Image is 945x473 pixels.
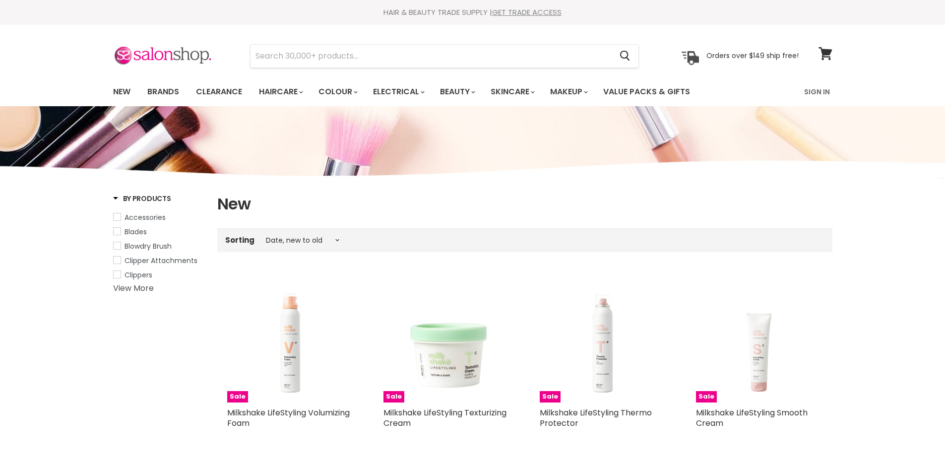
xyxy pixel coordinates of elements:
[383,276,510,403] a: Milkshake LifeStyling Texturizing Cream Milkshake LifeStyling Texturizing Cream Sale
[433,81,481,102] a: Beauty
[543,81,594,102] a: Makeup
[125,270,152,280] span: Clippers
[483,81,541,102] a: Skincare
[252,81,309,102] a: Haircare
[540,407,652,429] a: Milkshake LifeStyling Thermo Protector
[227,407,350,429] a: Milkshake LifeStyling Volumizing Foam
[189,81,250,102] a: Clearance
[227,276,354,403] img: Milkshake LifeStyling Volumizing Foam
[540,276,666,403] a: Milkshake LifeStyling Thermo Protector Milkshake LifeStyling Thermo Protector Sale
[106,81,138,102] a: New
[227,276,354,403] a: Milkshake LifeStyling Volumizing Foam Sale
[383,276,510,403] img: Milkshake LifeStyling Texturizing Cream
[540,276,666,403] img: Milkshake LifeStyling Thermo Protector
[113,241,205,252] a: Blowdry Brush
[798,81,836,102] a: Sign In
[696,276,822,403] img: Milkshake LifeStyling Smooth Cream
[113,212,205,223] a: Accessories
[125,227,147,237] span: Blades
[492,7,562,17] a: GET TRADE ACCESS
[113,255,205,266] a: Clipper Attachments
[125,256,197,266] span: Clipper Attachments
[706,51,799,60] p: Orders over $149 ship free!
[225,236,254,244] label: Sorting
[106,77,748,106] ul: Main menu
[101,7,845,17] div: HAIR & BEAUTY TRADE SUPPLY |
[113,194,171,203] h3: By Products
[101,77,845,106] nav: Main
[227,391,248,403] span: Sale
[383,407,506,429] a: Milkshake LifeStyling Texturizing Cream
[113,270,205,280] a: Clippers
[540,391,561,403] span: Sale
[311,81,364,102] a: Colour
[596,81,697,102] a: Value Packs & Gifts
[696,391,717,403] span: Sale
[113,282,154,294] a: View More
[366,81,431,102] a: Electrical
[140,81,187,102] a: Brands
[251,45,612,68] input: Search
[612,45,638,68] button: Search
[125,241,172,251] span: Blowdry Brush
[125,212,166,222] span: Accessories
[250,44,639,68] form: Product
[113,226,205,237] a: Blades
[383,391,404,403] span: Sale
[217,194,832,214] h1: New
[696,276,822,403] a: Milkshake LifeStyling Smooth Cream Milkshake LifeStyling Smooth Cream Sale
[696,407,808,429] a: Milkshake LifeStyling Smooth Cream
